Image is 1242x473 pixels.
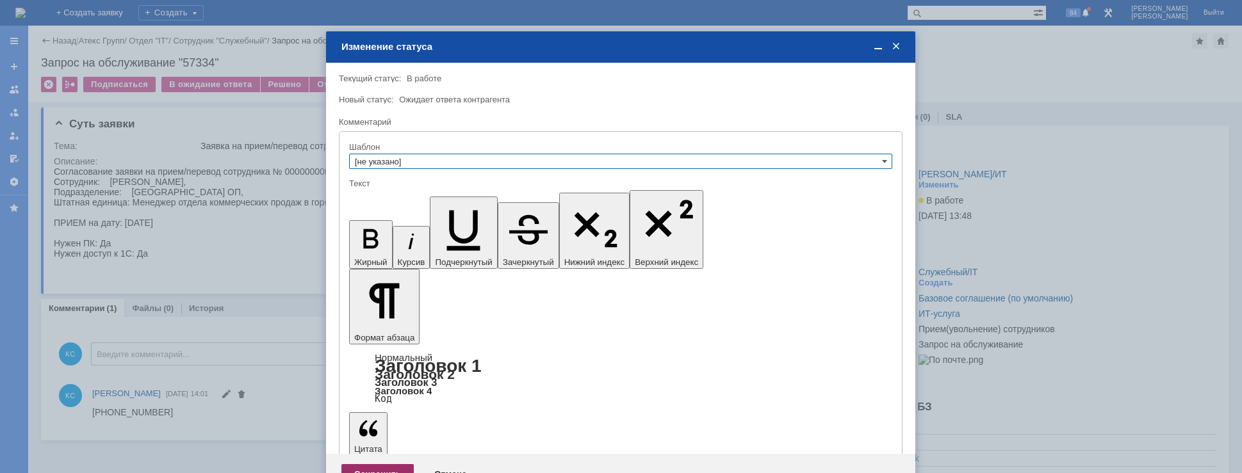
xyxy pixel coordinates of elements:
[349,143,890,151] div: Шаблон
[354,257,388,267] span: Жирный
[559,193,630,269] button: Нижний индекс
[349,179,890,188] div: Текст
[399,95,510,104] span: Ожидает ответа контрагента
[349,412,388,456] button: Цитата
[339,116,900,129] div: Комментарий
[375,385,432,396] a: Заголовок 4
[349,220,393,269] button: Жирный
[498,202,559,269] button: Зачеркнутый
[375,367,455,381] a: Заголовок 2
[635,257,698,267] span: Верхний индекс
[375,356,482,376] a: Заголовок 1
[354,333,414,342] span: Формат абзаца
[349,353,892,403] div: Формат абзаца
[890,41,903,52] span: Закрыть
[435,257,492,267] span: Подчеркнутый
[354,444,382,454] span: Цитата
[630,190,703,269] button: Верхний индекс
[407,74,441,83] span: В работе
[398,257,425,267] span: Курсив
[375,393,392,405] a: Код
[872,41,885,52] span: Свернуть (Ctrl + M)
[375,376,437,388] a: Заголовок 3
[430,196,497,269] button: Подчеркнутый
[339,95,394,104] label: Новый статус:
[564,257,625,267] span: Нижний индекс
[349,269,420,344] button: Формат абзаца
[503,257,554,267] span: Зачеркнутый
[341,41,903,52] div: Изменение статуса
[375,352,432,363] a: Нормальный
[339,74,401,83] label: Текущий статус:
[393,226,430,269] button: Курсив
